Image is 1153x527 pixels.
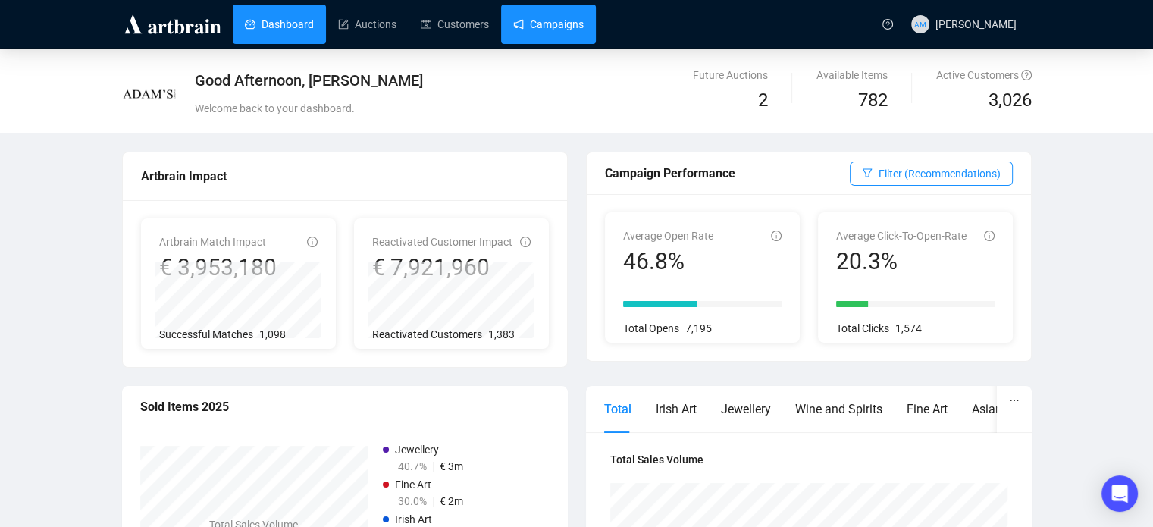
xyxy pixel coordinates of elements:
[882,19,893,30] span: question-circle
[245,5,314,44] a: Dashboard
[862,168,873,178] span: filter
[1009,395,1020,406] span: ellipsis
[1101,475,1138,512] div: Open Intercom Messenger
[372,253,512,282] div: € 7,921,960
[395,478,431,491] span: Fine Art
[758,89,768,111] span: 2
[914,17,926,30] span: AM
[895,322,922,334] span: 1,574
[372,328,482,340] span: Reactivated Customers
[440,495,463,507] span: € 2m
[604,400,631,419] div: Total
[989,86,1032,115] span: 3,026
[307,237,318,247] span: info-circle
[259,328,286,340] span: 1,098
[997,386,1032,415] button: ellipsis
[972,400,1020,419] div: Asian Art
[421,5,489,44] a: Customers
[140,397,550,416] div: Sold Items 2025
[513,5,584,44] a: Campaigns
[693,67,768,83] div: Future Auctions
[907,400,948,419] div: Fine Art
[605,164,850,183] div: Campaign Performance
[936,69,1032,81] span: Active Customers
[1021,70,1032,80] span: question-circle
[195,100,725,117] div: Welcome back to your dashboard.
[195,70,725,91] div: Good Afternoon, [PERSON_NAME]
[836,230,967,242] span: Average Click-To-Open-Rate
[984,231,995,241] span: info-circle
[440,460,463,472] span: € 3m
[816,67,888,83] div: Available Items
[398,460,427,472] span: 40.7%
[141,167,549,186] div: Artbrain Impact
[159,253,277,282] div: € 3,953,180
[610,451,1007,468] h4: Total Sales Volume
[372,236,512,248] span: Reactivated Customer Impact
[395,444,439,456] span: Jewellery
[879,165,1001,182] span: Filter (Recommendations)
[836,247,967,276] div: 20.3%
[685,322,712,334] span: 7,195
[771,231,782,241] span: info-circle
[858,89,888,111] span: 782
[488,328,515,340] span: 1,383
[850,162,1013,186] button: Filter (Recommendations)
[623,230,713,242] span: Average Open Rate
[795,400,882,419] div: Wine and Spirits
[935,18,1017,30] span: [PERSON_NAME]
[123,67,176,121] img: 5f7b3e15015672000c94947a.jpg
[159,328,253,340] span: Successful Matches
[159,236,266,248] span: Artbrain Match Impact
[721,400,771,419] div: Jewellery
[395,513,432,525] span: Irish Art
[520,237,531,247] span: info-circle
[623,322,679,334] span: Total Opens
[836,322,889,334] span: Total Clicks
[398,495,427,507] span: 30.0%
[122,12,224,36] img: logo
[623,247,713,276] div: 46.8%
[338,5,396,44] a: Auctions
[656,400,697,419] div: Irish Art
